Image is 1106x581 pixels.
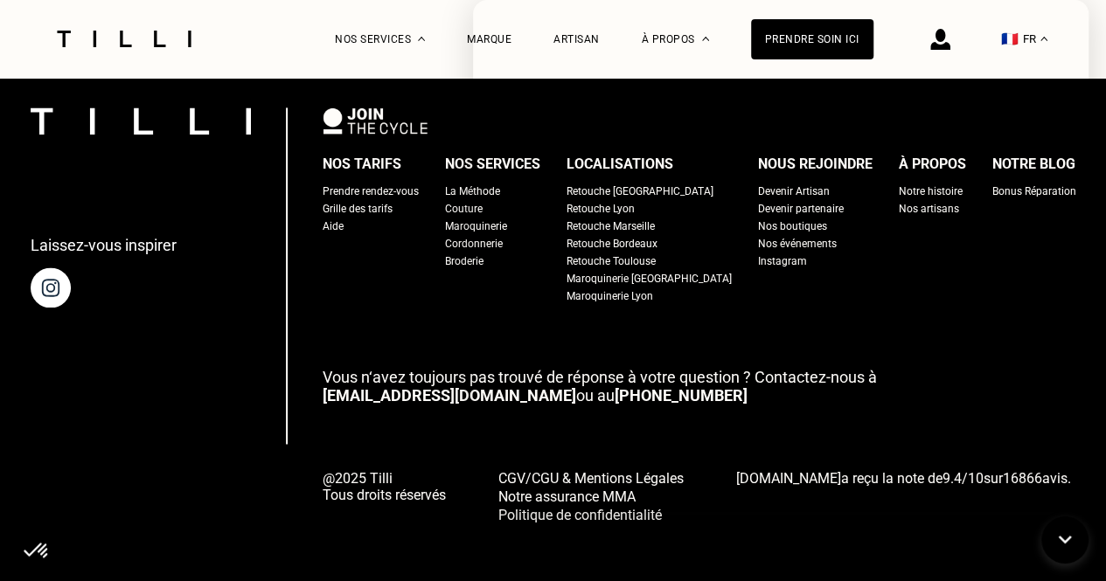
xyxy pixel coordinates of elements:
img: logo Join The Cycle [323,107,428,134]
a: Aide [323,218,344,235]
a: Couture [445,200,483,218]
a: Maroquinerie [445,218,507,235]
img: page instagram de Tilli une retoucherie à domicile [31,267,71,308]
a: Broderie [445,252,483,270]
span: Vous n‘avez toujours pas trouvé de réponse à votre question ? Contactez-nous à [323,368,877,386]
a: Politique de confidentialité [498,504,684,522]
p: ou au [323,368,1076,405]
img: Menu déroulant [418,37,425,41]
a: [EMAIL_ADDRESS][DOMAIN_NAME] [323,386,576,405]
span: Politique de confidentialité [498,506,662,522]
img: Logo du service de couturière Tilli [51,31,198,47]
div: Nos tarifs [323,151,401,177]
img: logo Tilli [31,107,251,135]
div: Nos services [445,151,540,177]
span: @2025 Tilli [323,469,446,486]
a: Prendre rendez-vous [323,183,419,200]
span: Tous droits réservés [323,486,446,502]
p: Laissez-vous inspirer [31,236,177,254]
a: Marque [467,33,511,45]
a: Cordonnerie [445,235,503,252]
a: Grille des tarifs [323,200,393,218]
a: La Méthode [445,183,500,200]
